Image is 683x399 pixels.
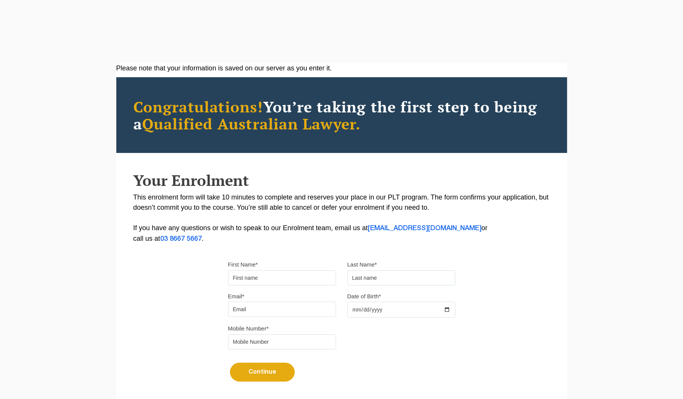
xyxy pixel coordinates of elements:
[133,97,263,117] span: Congratulations!
[228,293,244,300] label: Email*
[228,302,336,317] input: Email
[133,98,550,132] h2: You’re taking the first step to being a
[347,293,381,300] label: Date of Birth*
[230,363,295,382] button: Continue
[116,63,567,73] div: Please note that your information is saved on our server as you enter it.
[347,270,455,285] input: Last name
[133,172,550,189] h2: Your Enrolment
[228,325,269,332] label: Mobile Number*
[142,114,361,134] span: Qualified Australian Lawyer.
[368,225,481,231] a: [EMAIL_ADDRESS][DOMAIN_NAME]
[228,334,336,349] input: Mobile Number
[160,236,202,242] a: 03 8667 5667
[228,270,336,285] input: First name
[133,192,550,244] p: This enrolment form will take 10 minutes to complete and reserves your place in our PLT program. ...
[228,261,258,268] label: First Name*
[347,261,377,268] label: Last Name*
